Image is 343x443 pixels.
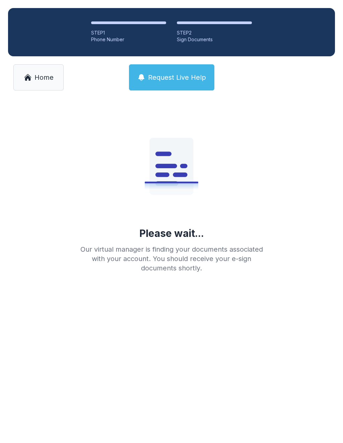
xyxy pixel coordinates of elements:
[91,36,166,43] div: Phone Number
[35,73,54,82] span: Home
[91,29,166,36] div: STEP 1
[75,245,268,273] div: Our virtual manager is finding your documents associated with your account. You should receive yo...
[177,36,252,43] div: Sign Documents
[177,29,252,36] div: STEP 2
[139,227,204,239] div: Please wait...
[148,73,206,82] span: Request Live Help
